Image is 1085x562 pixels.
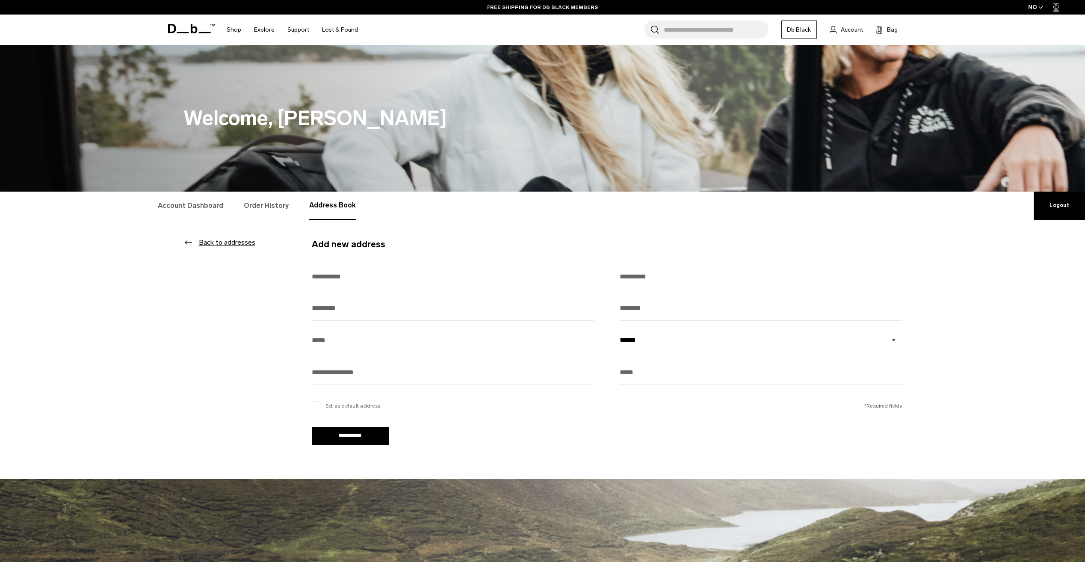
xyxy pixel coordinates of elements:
[309,192,356,220] a: Address Book
[312,237,902,251] h4: Add new address
[158,192,223,220] a: Account Dashboard
[220,15,364,45] nav: Main Navigation
[254,15,275,45] a: Explore
[841,25,863,34] span: Account
[287,15,309,45] a: Support
[830,24,863,35] a: Account
[876,24,898,35] button: Bag
[244,192,289,220] a: Order History
[199,237,255,248] button: Back to addresses
[227,15,241,45] a: Shop
[183,103,902,133] h1: Welcome, [PERSON_NAME]
[322,15,358,45] a: Lost & Found
[887,25,898,34] span: Bag
[487,3,598,11] a: FREE SHIPPING FOR DB BLACK MEMBERS
[312,402,381,410] label: Set as default address
[1034,192,1085,220] a: Logout
[864,402,902,410] div: *Required fields
[781,21,817,38] a: Db Black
